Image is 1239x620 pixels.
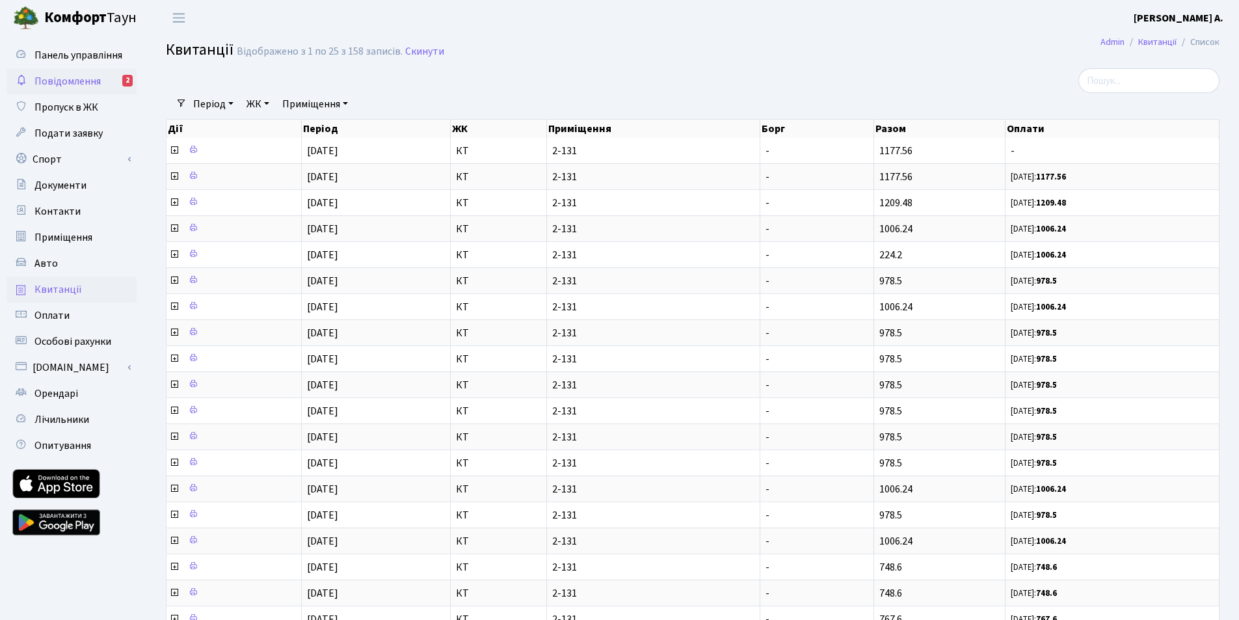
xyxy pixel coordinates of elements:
small: [DATE]: [1011,587,1057,599]
span: КТ [456,380,541,390]
small: [DATE]: [1011,379,1057,391]
a: Опитування [7,433,137,459]
span: [DATE] [307,222,338,236]
span: - [766,326,769,340]
span: КТ [456,510,541,520]
small: [DATE]: [1011,457,1057,469]
small: [DATE]: [1011,483,1066,495]
th: Дії [167,120,302,138]
span: Подати заявку [34,126,103,141]
a: Повідомлення2 [7,68,137,94]
span: Особові рахунки [34,334,111,349]
a: Оплати [7,303,137,329]
span: Оплати [34,308,70,323]
span: - [766,456,769,470]
span: 2-131 [552,484,754,494]
span: Квитанції [34,282,82,297]
span: 978.5 [879,378,902,392]
b: Комфорт [44,7,107,28]
span: 2-131 [552,380,754,390]
span: КТ [456,328,541,338]
a: Особові рахунки [7,329,137,355]
b: 748.6 [1036,587,1057,599]
span: [DATE] [307,274,338,288]
span: 1006.24 [879,300,913,314]
small: [DATE]: [1011,171,1066,183]
span: 1177.56 [879,144,913,158]
small: [DATE]: [1011,301,1066,313]
span: [DATE] [307,560,338,574]
span: - [1011,146,1214,156]
span: 2-131 [552,354,754,364]
span: Авто [34,256,58,271]
nav: breadcrumb [1081,29,1239,56]
span: [DATE] [307,456,338,470]
input: Пошук... [1078,68,1219,93]
a: Авто [7,250,137,276]
span: КТ [456,224,541,234]
a: Квитанції [1138,35,1177,49]
span: КТ [456,172,541,182]
span: - [766,300,769,314]
span: 1006.24 [879,222,913,236]
small: [DATE]: [1011,431,1057,443]
span: 748.6 [879,560,902,574]
b: 978.5 [1036,431,1057,443]
b: 1006.24 [1036,483,1066,495]
a: Пропуск в ЖК [7,94,137,120]
span: [DATE] [307,378,338,392]
span: Панель управління [34,48,122,62]
th: Борг [760,120,874,138]
span: Лічильники [34,412,89,427]
span: [DATE] [307,508,338,522]
span: [DATE] [307,586,338,600]
span: [DATE] [307,144,338,158]
th: Разом [874,120,1005,138]
b: 1006.24 [1036,535,1066,547]
span: 224.2 [879,248,902,262]
div: 2 [122,75,133,87]
span: 978.5 [879,352,902,366]
span: [DATE] [307,196,338,210]
span: - [766,274,769,288]
span: - [766,586,769,600]
span: 978.5 [879,274,902,288]
b: 1006.24 [1036,223,1066,235]
a: Період [188,93,239,115]
span: 978.5 [879,430,902,444]
span: 978.5 [879,456,902,470]
span: - [766,534,769,548]
b: 978.5 [1036,509,1057,521]
span: 1177.56 [879,170,913,184]
span: [DATE] [307,482,338,496]
span: [DATE] [307,352,338,366]
span: - [766,482,769,496]
span: 2-131 [552,406,754,416]
b: 978.5 [1036,457,1057,469]
a: Квитанції [7,276,137,303]
span: 2-131 [552,146,754,156]
span: Опитування [34,438,91,453]
span: Повідомлення [34,74,101,88]
span: [DATE] [307,534,338,548]
li: Список [1177,35,1219,49]
span: 2-131 [552,302,754,312]
span: 2-131 [552,432,754,442]
span: Квитанції [166,38,233,61]
span: 2-131 [552,198,754,208]
span: 2-131 [552,224,754,234]
span: [DATE] [307,430,338,444]
span: КТ [456,562,541,573]
span: 2-131 [552,536,754,546]
a: Admin [1100,35,1125,49]
span: Орендарі [34,386,78,401]
span: - [766,248,769,262]
b: 978.5 [1036,327,1057,339]
span: 2-131 [552,510,754,520]
a: Контакти [7,198,137,224]
b: 978.5 [1036,275,1057,287]
a: ЖК [241,93,274,115]
span: - [766,378,769,392]
small: [DATE]: [1011,197,1066,209]
th: ЖК [451,120,547,138]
